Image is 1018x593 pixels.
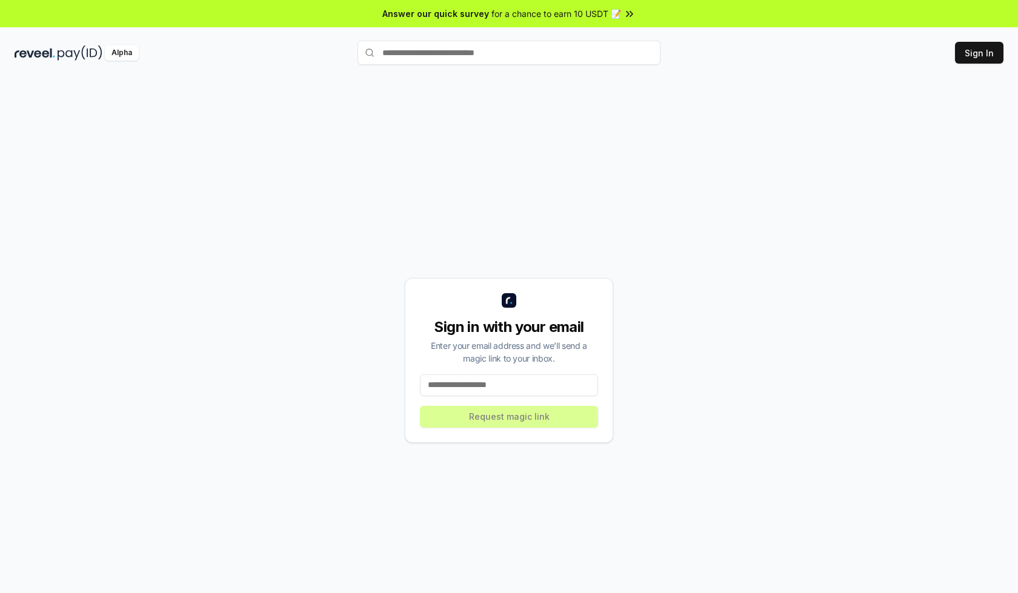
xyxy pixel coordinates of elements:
[382,7,489,20] span: Answer our quick survey
[491,7,621,20] span: for a chance to earn 10 USDT 📝
[15,45,55,61] img: reveel_dark
[105,45,139,61] div: Alpha
[420,339,598,365] div: Enter your email address and we’ll send a magic link to your inbox.
[502,293,516,308] img: logo_small
[955,42,1003,64] button: Sign In
[420,317,598,337] div: Sign in with your email
[58,45,102,61] img: pay_id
